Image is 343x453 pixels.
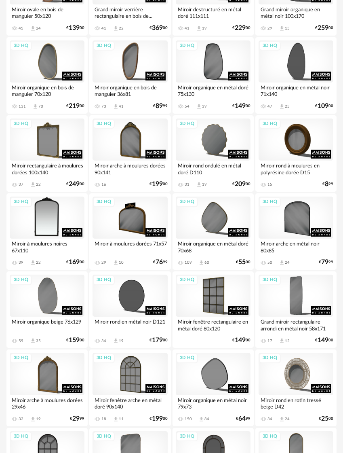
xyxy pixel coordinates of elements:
span: 229 [235,25,246,31]
div: Miroir arche en métal noir 80x85 [259,239,333,255]
div: € 99 [236,416,250,421]
span: 249 [69,182,80,187]
span: 29 [72,416,80,421]
div: € 99 [319,260,333,265]
div: 32 [19,417,23,421]
div: 35 [36,339,41,343]
div: Miroir organique en métal noir 71x140 [259,83,333,99]
div: € 00 [315,104,333,109]
span: 159 [69,338,80,343]
div: 3D HQ [93,41,115,51]
span: Download icon [196,104,202,110]
div: € 00 [66,338,84,343]
div: € 00 [232,182,250,187]
div: 59 [19,339,23,343]
a: 3D HQ Miroir rond en rotin tressé beige D42 34 Download icon 24 €2500 [255,349,337,426]
div: 3D HQ [10,432,32,442]
div: 19 [202,26,207,31]
div: 3D HQ [259,41,281,51]
span: Download icon [30,260,36,266]
div: Miroir organique en métal noir 79x73 [176,395,250,411]
span: Download icon [113,416,119,422]
div: 3D HQ [176,432,198,442]
div: 24 [285,417,290,421]
span: 149 [235,338,246,343]
div: 10 [119,260,124,265]
div: 15 [285,26,290,31]
div: € 00 [236,260,250,265]
span: 169 [69,260,80,265]
div: Miroir fenêtre rectangulaire en métal doré 80x120 [176,317,250,333]
div: 3D HQ [176,275,198,285]
a: 3D HQ Miroir fenêtre arche en métal doré 90x140 18 Download icon 11 €19900 [89,349,170,426]
span: 76 [156,260,163,265]
div: 34 [101,339,106,343]
a: 3D HQ Miroir fenêtre rectangulaire en métal doré 80x120 €14900 [173,271,254,348]
a: 3D HQ Grand miroir rectangulaire arrondi en métal noir 58x171 17 Download icon 12 €14900 [255,271,337,348]
div: 3D HQ [10,353,32,363]
div: 45 [19,26,23,31]
div: 54 [185,104,189,109]
span: Download icon [113,104,119,110]
span: Download icon [113,25,119,32]
div: 109 [185,260,192,265]
div: 3D HQ [10,119,32,129]
div: € 00 [149,25,168,31]
div: Miroir à moulures dorées 71x57 [93,239,167,255]
div: 3D HQ [176,41,198,51]
div: 3D HQ [93,197,115,207]
div: 22 [119,26,124,31]
div: 39 [202,104,207,109]
div: Miroir fenêtre arche en métal doré 90x140 [93,395,167,411]
div: Miroir rond ondulé en métal doré D110 [176,161,250,177]
div: € 00 [149,338,168,343]
div: € 00 [232,25,250,31]
span: Download icon [30,416,36,422]
div: 24 [36,26,41,31]
span: Download icon [279,416,285,422]
a: 3D HQ Miroir organique en bois de manguier 36x81 73 Download icon 41 €8999 [89,37,170,114]
span: Download icon [30,338,36,344]
div: 50 [267,260,272,265]
div: Miroir arche à moulures dorées 90x141 [93,161,167,177]
div: 41 [119,104,124,109]
div: 12 [285,339,290,343]
span: Download icon [30,25,36,32]
div: 131 [19,104,26,109]
div: 11 [119,417,124,421]
div: Miroir arche à moulures dorées 29x46 [10,395,84,411]
span: Download icon [198,260,204,266]
div: € 00 [315,25,333,31]
div: Miroir organique en métal doré 75x130 [176,83,250,99]
div: € 99 [70,416,84,421]
div: 3D HQ [176,197,198,207]
div: 3D HQ [259,432,281,442]
div: 39 [19,260,23,265]
div: 70 [38,104,43,109]
span: Download icon [113,338,119,344]
div: 25 [285,104,290,109]
div: Grand miroir rectangulaire arrondi en métal noir 58x171 [259,317,333,333]
span: 55 [238,260,246,265]
span: 25 [321,416,328,421]
span: Download icon [196,182,202,188]
span: 149 [235,104,246,109]
a: 3D HQ Miroir organique en métal noir 71x140 47 Download icon 25 €10900 [255,37,337,114]
a: 3D HQ Miroir organique en métal noir 79x73 150 Download icon 84 €6499 [173,349,254,426]
div: Miroir organique en bois de manguier 70x120 [10,83,84,99]
span: 89 [156,104,163,109]
div: 3D HQ [259,119,281,129]
div: 37 [19,182,23,187]
div: € 00 [66,25,84,31]
div: 19 [202,182,207,187]
div: € 00 [66,104,84,109]
div: Miroir organique beige 76x129 [10,317,84,333]
div: 41 [185,26,189,31]
span: 199 [152,182,163,187]
div: Miroir rond à moulures en polyrésine dorée D15 [259,161,333,177]
div: 34 [267,417,272,421]
div: 18 [101,417,106,421]
div: 22 [36,182,41,187]
div: Miroir rond en métal noir D121 [93,317,167,333]
span: 149 [318,338,328,343]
